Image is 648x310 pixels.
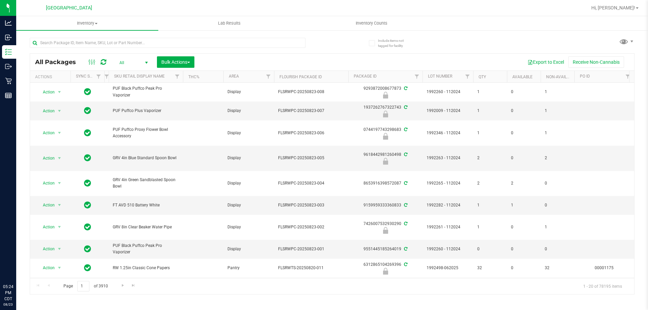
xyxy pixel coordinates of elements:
[58,281,113,291] span: Page of 3910
[113,265,179,271] span: RW 1.25in Classic Cone Papers
[37,263,55,273] span: Action
[172,71,183,82] a: Filter
[477,155,503,161] span: 2
[114,74,165,79] a: Sku Retail Display Name
[227,224,270,230] span: Display
[580,74,590,79] a: PO ID
[347,126,424,140] div: 0744197743298683
[37,244,55,254] span: Action
[477,89,503,95] span: 1
[84,178,91,188] span: In Sync
[347,261,424,275] div: 6312865104269396
[113,243,179,255] span: PUF Black Puffco Peak Pro Vaporizer
[479,75,486,79] a: Qty
[101,71,112,82] a: Filter
[55,222,64,232] span: select
[118,281,128,290] a: Go to the next page
[227,130,270,136] span: Display
[403,86,407,91] span: Sync from Compliance System
[300,16,442,30] a: Inventory Counts
[511,180,537,187] span: 2
[37,200,55,210] span: Action
[37,87,55,97] span: Action
[511,265,537,271] span: 0
[545,246,570,252] span: 0
[347,133,424,140] div: Quarantine
[37,222,55,232] span: Action
[46,5,92,11] span: [GEOGRAPHIC_DATA]
[347,221,424,234] div: 7426007532930290
[84,106,91,115] span: In Sync
[427,265,469,271] span: 1992498-062025
[511,246,537,252] span: 0
[477,202,503,208] span: 1
[84,200,91,210] span: In Sync
[512,75,533,79] a: Available
[278,224,344,230] span: FLSRWPC-20250823-002
[411,71,423,82] a: Filter
[427,89,469,95] span: 1992260 - 112024
[84,244,91,254] span: In Sync
[227,265,270,271] span: Pantry
[427,130,469,136] span: 1992346 - 112024
[93,71,104,82] a: Filter
[37,153,55,163] span: Action
[227,108,270,114] span: Display
[347,20,397,26] span: Inventory Counts
[568,56,624,68] button: Receive Non-Cannabis
[55,87,64,97] span: select
[427,224,469,230] span: 1992261 - 112024
[477,130,503,136] span: 1
[545,155,570,161] span: 2
[55,106,64,116] span: select
[3,284,13,302] p: 05:24 PM CDT
[403,127,407,132] span: Sync from Compliance System
[37,106,55,116] span: Action
[5,20,12,26] inline-svg: Analytics
[462,71,473,82] a: Filter
[113,202,179,208] span: FT AVD 510 Battery White
[477,224,503,230] span: 1
[427,155,469,161] span: 1992263 - 112024
[35,75,68,79] div: Actions
[427,108,469,114] span: 1992009 - 112024
[477,246,503,252] span: 0
[523,56,568,68] button: Export to Excel
[37,178,55,188] span: Action
[595,265,614,270] a: 00001175
[227,246,270,252] span: Display
[427,246,469,252] span: 1992260 - 112024
[3,302,13,307] p: 08/23
[347,92,424,98] div: Quarantine
[84,222,91,232] span: In Sync
[578,281,627,291] span: 1 - 20 of 78195 items
[403,203,407,207] span: Sync from Compliance System
[55,178,64,188] span: select
[113,126,179,139] span: PUF Puffco Proxy Flower Bowl Accessory
[113,108,179,114] span: PUF Puffco Plus Vaporizer
[188,75,199,79] a: THC%
[157,56,194,68] button: Bulk Actions
[20,255,28,263] iframe: Resource center unread badge
[227,155,270,161] span: Display
[227,180,270,187] span: Display
[113,85,179,98] span: PUF Black Puffco Peak Pro Vaporizer
[113,155,179,161] span: GRV 4in Blue Standard Spoon Bowl
[545,265,570,271] span: 32
[278,246,344,252] span: FLSRWPC-20250823-001
[546,75,576,79] a: Non-Available
[84,128,91,138] span: In Sync
[347,202,424,208] div: 9159959333360833
[7,256,27,276] iframe: Resource center
[477,108,503,114] span: 1
[347,158,424,165] div: Quarantine
[545,130,570,136] span: 1
[511,202,537,208] span: 1
[129,281,138,290] a: Go to the last page
[477,265,503,271] span: 32
[347,268,424,275] div: Newly Received
[347,85,424,98] div: 9293872008677873
[84,153,91,163] span: In Sync
[403,247,407,251] span: Sync from Compliance System
[5,92,12,99] inline-svg: Reports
